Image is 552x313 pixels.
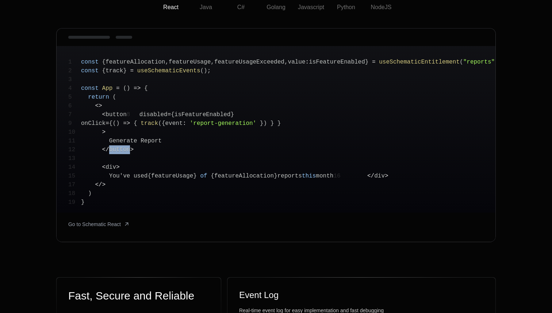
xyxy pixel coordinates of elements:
[68,154,81,163] span: 13
[109,120,113,127] span: {
[162,120,165,127] span: {
[175,111,231,118] span: isFeatureEnabled
[95,103,99,109] span: <
[134,85,141,92] span: =>
[309,59,365,65] span: isFeatureEnabled
[137,68,200,74] span: useSchematicEvents
[127,110,139,119] span: 8
[130,68,134,74] span: =
[127,85,130,92] span: )
[106,68,123,74] span: track
[271,120,274,127] span: }
[68,102,81,110] span: 6
[102,85,113,92] span: App
[106,120,109,127] span: =
[68,172,81,180] span: 15
[367,173,371,179] span: <
[123,120,130,127] span: =>
[297,3,325,12] div: Javascript
[227,3,255,12] div: C#
[306,59,309,65] span: :
[81,120,106,127] span: onClick
[95,182,99,188] span: <
[88,94,109,100] span: return
[106,146,109,153] span: /
[260,120,264,127] span: }
[68,66,81,75] span: 2
[374,173,385,179] span: div
[230,111,234,118] span: }
[106,164,116,171] span: div
[102,146,106,153] span: <
[99,103,102,109] span: >
[68,119,81,128] span: 9
[371,173,375,179] span: /
[302,173,316,179] span: this
[81,68,99,74] span: const
[463,59,495,65] span: "reports"
[379,59,460,65] span: useSchematicEntitlement
[112,120,116,127] span: (
[99,182,102,188] span: /
[274,173,277,179] span: }
[204,68,207,74] span: )
[68,189,81,198] span: 18
[239,289,484,301] div: Event Log
[116,85,120,92] span: =
[190,120,256,127] span: 'report-generation'
[200,173,207,179] span: of
[151,173,193,179] span: featureUsage
[123,68,127,74] span: }
[68,180,81,189] span: 17
[214,59,284,65] span: featureUsageExceeded
[68,218,130,230] a: [object Object]
[277,120,281,127] span: }
[68,58,81,66] span: 1
[109,138,137,144] span: Generate
[144,85,148,92] span: {
[81,85,99,92] span: const
[141,120,158,127] span: track
[134,120,137,127] span: {
[68,163,81,172] span: 14
[200,68,204,74] span: (
[109,146,130,153] span: button
[284,59,288,65] span: ,
[68,221,121,228] span: Go to Schematic React
[68,75,81,84] span: 3
[183,120,187,127] span: :
[367,3,395,12] div: NodeJS
[68,128,81,137] span: 10
[193,173,197,179] span: }
[81,59,99,65] span: const
[333,172,346,180] span: 16
[102,182,106,188] span: >
[165,120,183,127] span: event
[68,145,81,154] span: 12
[88,190,92,197] span: )
[116,164,120,171] span: >
[169,59,211,65] span: featureUsage
[207,68,211,74] span: ;
[332,3,360,12] div: Python
[385,173,388,179] span: >
[81,199,85,206] span: }
[102,129,106,135] span: >
[130,146,134,153] span: >
[495,59,498,65] span: )
[165,59,169,65] span: ,
[68,137,81,145] span: 11
[157,3,185,12] div: React
[372,59,376,65] span: =
[102,68,106,74] span: {
[277,173,302,179] span: reports
[263,120,267,127] span: )
[102,59,106,65] span: {
[123,85,127,92] span: (
[120,173,148,179] span: 've used
[147,173,151,179] span: {
[112,94,116,100] span: (
[168,111,171,118] span: =
[158,120,162,127] span: (
[106,111,127,118] span: button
